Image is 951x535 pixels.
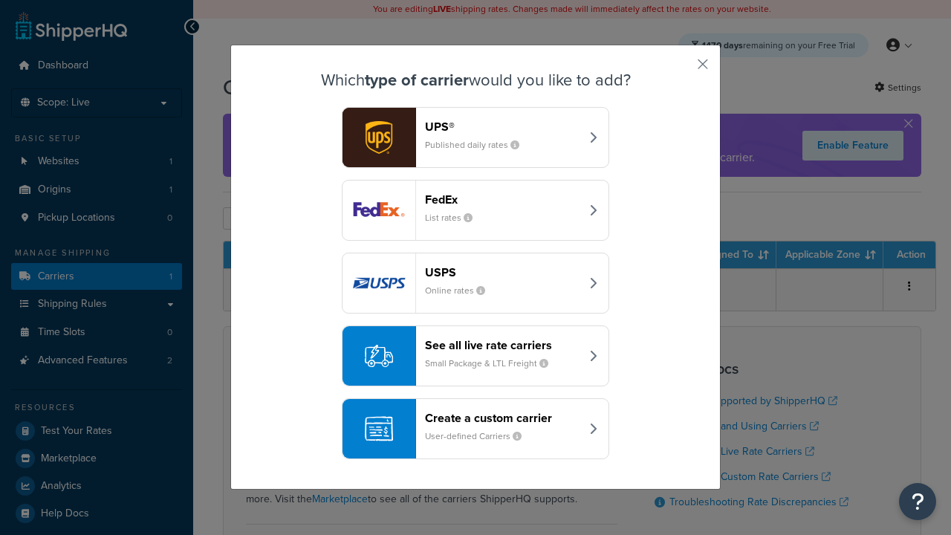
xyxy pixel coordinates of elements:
small: List rates [425,211,484,224]
button: See all live rate carriersSmall Package & LTL Freight [342,325,609,386]
img: fedEx logo [343,181,415,240]
button: Create a custom carrierUser-defined Carriers [342,398,609,459]
h3: Which would you like to add? [268,71,683,89]
img: icon-carrier-custom-c93b8a24.svg [365,415,393,443]
header: See all live rate carriers [425,338,580,352]
button: fedEx logoFedExList rates [342,180,609,241]
img: ups logo [343,108,415,167]
button: ups logoUPS®Published daily rates [342,107,609,168]
header: Create a custom carrier [425,411,580,425]
header: USPS [425,265,580,279]
strong: type of carrier [365,68,469,92]
header: FedEx [425,192,580,207]
img: usps logo [343,253,415,313]
small: Small Package & LTL Freight [425,357,560,370]
small: User-defined Carriers [425,429,533,443]
img: icon-carrier-liverate-becf4550.svg [365,342,393,370]
header: UPS® [425,120,580,134]
button: usps logoUSPSOnline rates [342,253,609,314]
small: Online rates [425,284,497,297]
small: Published daily rates [425,138,531,152]
button: Open Resource Center [899,483,936,520]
